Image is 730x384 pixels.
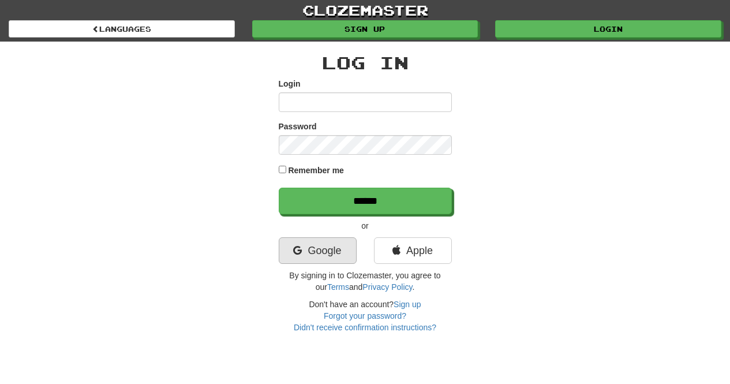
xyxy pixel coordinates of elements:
[374,237,452,264] a: Apple
[279,237,357,264] a: Google
[362,282,412,292] a: Privacy Policy
[279,299,452,333] div: Don't have an account?
[9,20,235,38] a: Languages
[324,311,406,320] a: Forgot your password?
[288,165,344,176] label: Remember me
[294,323,436,332] a: Didn't receive confirmation instructions?
[495,20,721,38] a: Login
[252,20,478,38] a: Sign up
[327,282,349,292] a: Terms
[279,78,301,90] label: Login
[279,121,317,132] label: Password
[279,220,452,232] p: or
[279,53,452,72] h2: Log In
[394,300,421,309] a: Sign up
[279,270,452,293] p: By signing in to Clozemaster, you agree to our and .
